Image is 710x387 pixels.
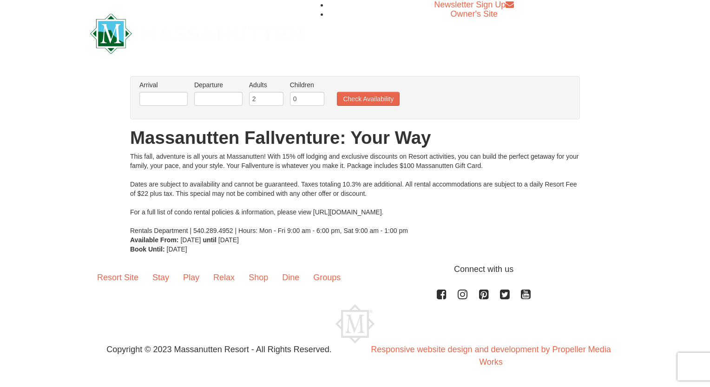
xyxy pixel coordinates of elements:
strong: until [203,236,217,244]
h1: Massanutten Fallventure: Your Way [130,129,580,147]
a: Responsive website design and development by Propeller Media Works [371,345,611,367]
a: Owner's Site [451,9,498,19]
a: Groups [306,263,348,292]
a: Dine [275,263,306,292]
a: Massanutten Resort [90,21,303,43]
strong: Available From: [130,236,179,244]
p: Connect with us [90,263,620,276]
p: Copyright © 2023 Massanutten Resort - All Rights Reserved. [83,343,355,356]
label: Children [290,80,324,90]
span: [DATE] [218,236,239,244]
label: Departure [194,80,243,90]
a: Play [176,263,206,292]
button: Check Availability [337,92,400,106]
span: [DATE] [180,236,201,244]
a: Shop [242,263,275,292]
a: Stay [145,263,176,292]
label: Arrival [139,80,188,90]
img: Massanutten Resort Logo [90,13,303,54]
img: Massanutten Resort Logo [335,304,375,343]
strong: Book Until: [130,245,165,253]
a: Resort Site [90,263,145,292]
div: This fall, adventure is all yours at Massanutten! With 15% off lodging and exclusive discounts on... [130,152,580,235]
label: Adults [249,80,283,90]
span: [DATE] [167,245,187,253]
a: Relax [206,263,242,292]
